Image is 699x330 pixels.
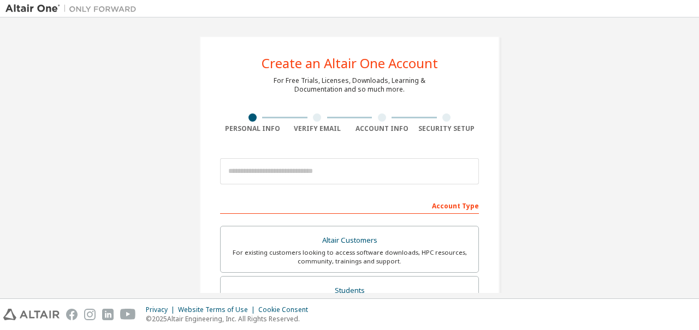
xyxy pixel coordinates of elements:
[3,309,60,320] img: altair_logo.svg
[84,309,96,320] img: instagram.svg
[146,305,178,314] div: Privacy
[227,248,472,266] div: For existing customers looking to access software downloads, HPC resources, community, trainings ...
[5,3,142,14] img: Altair One
[146,314,315,323] p: © 2025 Altair Engineering, Inc. All Rights Reserved.
[274,76,425,94] div: For Free Trials, Licenses, Downloads, Learning & Documentation and so much more.
[285,124,350,133] div: Verify Email
[414,124,479,133] div: Security Setup
[220,196,479,214] div: Account Type
[227,283,472,298] div: Students
[178,305,258,314] div: Website Terms of Use
[227,233,472,248] div: Altair Customers
[349,124,414,133] div: Account Info
[120,309,136,320] img: youtube.svg
[220,124,285,133] div: Personal Info
[102,309,114,320] img: linkedin.svg
[66,309,78,320] img: facebook.svg
[258,305,315,314] div: Cookie Consent
[262,57,438,70] div: Create an Altair One Account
